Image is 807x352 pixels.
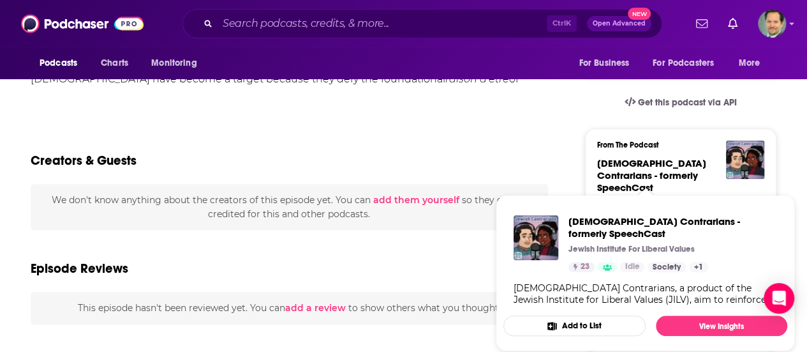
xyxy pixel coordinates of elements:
a: Charts [93,51,136,75]
span: New [628,8,651,20]
span: 23 [581,261,589,273]
button: add them yourself [373,195,459,205]
a: View Insights [656,316,787,336]
a: Jewish Contrarians - formerly SpeechCast [568,215,777,240]
span: Idle [625,261,639,273]
button: open menu [570,51,645,75]
h2: Creators & Guests [31,153,137,169]
a: Jewish Contrarians - formerly SpeechCast [597,157,706,194]
img: Jewish Contrarians - formerly SpeechCast [514,215,558,260]
button: Add to List [503,316,646,336]
a: +1 [689,262,708,272]
button: open menu [644,51,732,75]
img: Jewish Contrarians - formerly SpeechCast [726,141,764,179]
button: Open AdvancedNew [587,16,651,31]
span: [DEMOGRAPHIC_DATA] Contrarians - formerly SpeechCast [597,157,706,194]
div: Open Intercom Messenger [764,283,794,314]
input: Search podcasts, credits, & more... [218,13,547,34]
span: For Podcasters [653,54,714,72]
div: Search podcasts, credits, & more... [182,9,662,38]
h3: From The Podcast [597,141,754,149]
span: Open Advanced [593,20,646,27]
button: Show profile menu [758,10,786,38]
span: Ctrl K [547,15,577,32]
a: Idle [619,262,644,272]
div: [DEMOGRAPHIC_DATA] Contrarians, a product of the Jewish Institute for Liberal Values (JILV), aim ... [514,282,777,305]
button: add a review [285,301,346,315]
span: We don't know anything about the creators of this episode yet . You can so they can be credited f... [52,194,526,220]
button: open menu [31,51,94,75]
a: 23 [568,262,595,272]
button: open menu [142,51,213,75]
span: Get this podcast via API [638,97,737,108]
h3: Episode Reviews [31,261,128,277]
span: Monitoring [151,54,196,72]
span: Charts [101,54,128,72]
span: Logged in as dean11209 [758,10,786,38]
span: For Business [579,54,629,72]
a: Society [648,262,686,272]
a: Show notifications dropdown [723,13,743,34]
a: Show notifications dropdown [691,13,713,34]
img: User Profile [758,10,786,38]
span: More [739,54,760,72]
p: Jewish Institute For Liberal Values [568,244,695,254]
button: open menu [730,51,776,75]
a: Get this podcast via API [614,87,747,118]
span: This episode hasn't been reviewed yet. You can to show others what you thought. [78,302,501,314]
span: Podcasts [40,54,77,72]
img: Podchaser - Follow, Share and Rate Podcasts [21,11,144,36]
span: [DEMOGRAPHIC_DATA] Contrarians - formerly SpeechCast [568,215,777,240]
